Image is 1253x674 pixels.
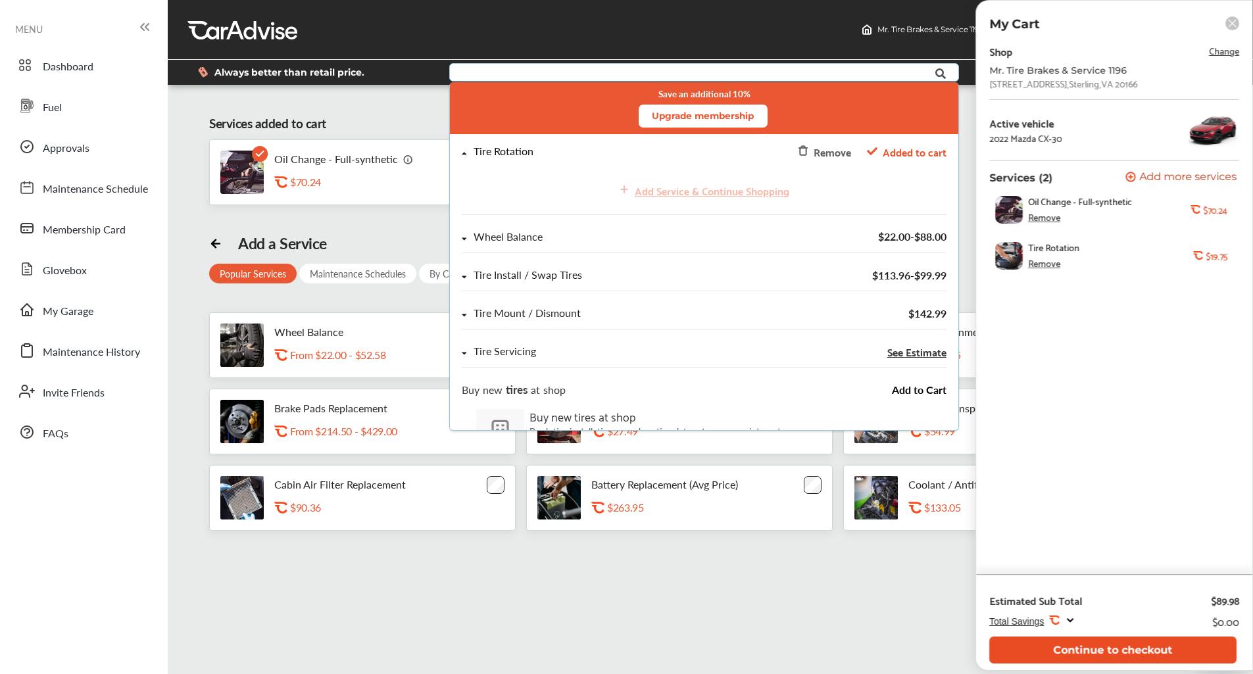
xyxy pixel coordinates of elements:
[887,347,946,357] span: See Estimate
[43,181,148,198] span: Maintenance Schedule
[43,425,68,443] span: FAQs
[12,130,155,164] a: Approvals
[43,344,140,361] span: Maintenance History
[209,114,326,133] div: Services added to cart
[12,170,155,205] a: Maintenance Schedule
[12,48,155,82] a: Dashboard
[995,242,1023,270] img: tire-rotation-thumb.jpg
[220,151,264,194] img: oil-change-thumb.jpg
[12,252,155,286] a: Glovebox
[12,415,155,449] a: FAQs
[476,408,524,453] img: tire-at-shop.8d87e6de.svg
[529,406,783,426] div: Buy new tires at shop
[1028,196,1132,206] span: Oil Change - Full-synthetic
[220,324,264,367] img: tire-wheel-balance-thumb.jpg
[12,374,155,408] a: Invite Friends
[924,425,1056,437] div: $54.99
[474,146,533,157] div: Tire Rotation
[1206,251,1227,261] b: $19.75
[1139,172,1237,184] span: Add more services
[12,89,155,123] a: Fuel
[12,293,155,327] a: My Garage
[12,333,155,368] a: Maintenance History
[638,105,767,128] button: Upgrade membership
[989,637,1237,663] button: Continue to checkout
[12,211,155,245] a: Membership Card
[198,66,208,78] img: dollor_label_vector.a70140d1.svg
[591,478,738,491] p: Battery Replacement (Avg Price)
[854,476,898,519] img: engine-cooling-thumb.jpg
[989,42,1012,60] div: Shop
[1125,172,1237,184] button: Add more services
[274,325,343,338] p: Wheel Balance
[924,501,1056,514] div: $133.05
[43,140,89,157] span: Approvals
[274,153,398,165] p: Oil Change - Full-synthetic
[290,501,422,514] div: $90.36
[989,172,1052,184] p: Services (2)
[862,24,872,35] img: header-home-logo.8d720a4f.svg
[43,222,126,239] span: Membership Card
[1028,212,1060,222] div: Remove
[989,65,1200,76] div: Mr. Tire Brakes & Service 1196
[1203,205,1227,215] b: $70.24
[607,501,739,514] div: $263.95
[989,616,1044,627] span: Total Savings
[209,264,297,283] div: Popular Services
[43,385,105,402] span: Invite Friends
[891,385,946,395] div: Add to Cart
[43,262,87,279] span: Glovebox
[474,270,582,281] div: Tire Install / Swap Tires
[658,89,750,99] small: Save an additional 10%
[474,346,536,357] div: Tire Servicing
[908,478,1030,491] p: Coolant / Antifreeze Flush
[474,231,543,243] div: Wheel Balance
[1209,43,1239,58] span: Change
[43,59,93,76] span: Dashboard
[813,143,850,160] div: Remove
[877,229,946,244] span: $22.00 - $88.00
[1211,594,1239,607] div: $89.98
[43,99,62,116] span: Fuel
[506,381,528,397] span: tires
[872,268,946,283] span: $113.96 - $99.99
[989,594,1082,607] div: Estimated Sub Total
[290,176,422,188] div: $70.24
[299,264,416,283] div: Maintenance Schedules
[419,264,489,283] div: By Category
[274,478,406,491] p: Cabin Air Filter Replacement
[214,68,364,77] span: Always better than retail price.
[474,308,581,319] div: Tire Mount / Dismount
[15,24,43,34] span: MENU
[462,384,566,395] div: Buy new at shop
[607,425,739,437] div: $27.49
[1212,612,1239,630] div: $0.00
[1028,258,1060,268] div: Remove
[403,154,414,164] img: info_icon_vector.svg
[995,196,1023,224] img: oil-change-thumb.jpg
[989,16,1039,32] p: My Cart
[989,78,1137,89] div: [STREET_ADDRESS] , Sterling , VA 20166
[877,24,1127,34] span: Mr. Tire Brakes & Service 1196 , [STREET_ADDRESS] Sterling , VA 20166
[238,234,327,253] div: Add a Service
[1125,172,1239,184] a: Add more services
[220,476,264,519] img: cabin-air-filter-replacement-thumb.jpg
[290,425,397,437] p: From $214.50 - $429.00
[1187,110,1239,150] img: 50367_st0640_046.png
[989,133,1062,143] div: 2022 Mazda CX-30
[1028,242,1079,253] span: Tire Rotation
[290,349,386,361] p: From $22.00 - $52.58
[220,400,264,443] img: brake-pads-replacement-thumb.jpg
[529,426,783,437] p: Book tire installation now, buy tires later at your appointment.
[908,306,946,321] span: $142.99
[882,143,946,160] span: Added to cart
[43,303,93,320] span: My Garage
[274,402,387,414] p: Brake Pads Replacement
[537,476,581,519] img: battery-replacement-thumb.jpg
[989,117,1062,129] div: Active vehicle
